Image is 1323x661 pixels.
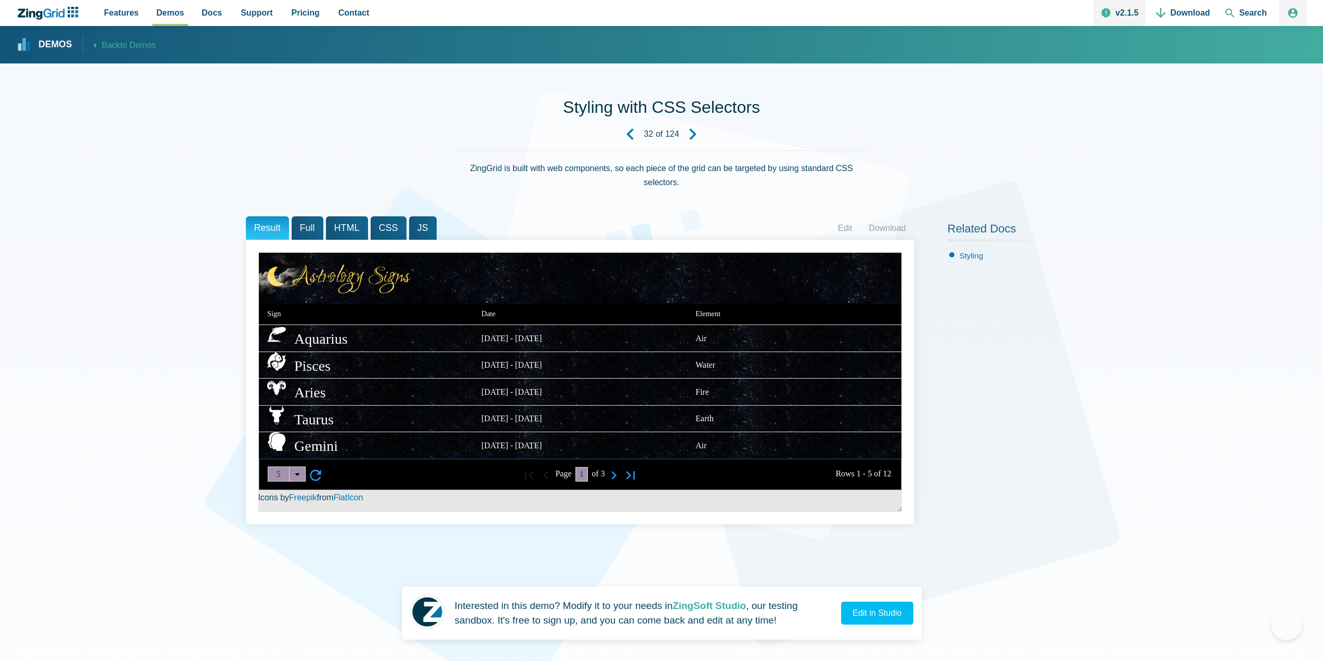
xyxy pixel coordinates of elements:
zg-button: prevpage [538,466,554,483]
div: [DATE] - [DATE] [481,438,542,452]
strong: 32 [644,130,653,138]
span: Features [104,6,139,20]
div: Fire [696,384,709,398]
a: Backto Demos [83,37,156,53]
div: [DATE] - [DATE] [481,331,542,345]
span: Element [696,309,721,318]
span: Pricing [292,6,320,20]
a: Edit [830,221,861,236]
zg-button: firstpage [521,466,538,483]
strong: 124 [665,130,679,138]
div: Aries [267,379,326,405]
span: Date [481,309,495,318]
a: Edit in Studio [841,602,913,625]
span: HTML [326,216,368,240]
span: Demos [156,6,184,20]
span: of [656,130,662,138]
span: Docs [202,6,222,20]
span: Contact [338,6,370,20]
div: ZingGrid is built with web components, so each piece of the grid can be targeted by using standar... [454,150,870,200]
zg-text: 1 [857,471,861,477]
div: Air [696,438,706,452]
zg-text: 12 [883,471,891,477]
iframe: Help Scout Beacon - Open [1271,609,1302,640]
zg-text: of [592,471,598,477]
zg-text: 5 [868,471,872,477]
div: Earth [696,411,714,425]
a: Freepik [289,493,317,502]
span: Sign [267,309,281,318]
span: Back [102,38,156,53]
zg-text: Rows [835,471,854,477]
zg-button: nextpage [606,466,622,483]
span: Result [246,216,289,240]
div: Pisces [267,352,331,378]
a: ZingChart Logo. Click to return to the homepage [17,7,84,20]
a: Download [860,221,914,236]
div: Gemini [267,432,338,459]
div: Aquarius [267,325,348,352]
div: Icons by from [258,252,902,512]
div: [DATE] - [DATE] [481,384,542,398]
input: Current Page [575,467,588,482]
span: CSS [371,216,407,240]
span: Support [241,6,272,20]
span: JS [409,216,437,240]
zg-text: 3 [601,471,605,477]
zg-caption: Astrology Signs [259,253,901,304]
p: Interested in this demo? Modify it to your needs in , our testing sandbox. It's free to sign up, ... [455,599,833,628]
strong: Demos [38,40,72,49]
div: [DATE] - [DATE] [481,358,542,372]
div: Water [696,358,715,372]
a: Demos [18,38,72,51]
zg-text: of [874,471,881,477]
div: Air [696,331,706,345]
img: Clouds.png [234,253,311,294]
div: 5 [268,467,289,481]
a: FlatIcon [333,493,363,502]
div: Taurus [267,405,334,432]
a: Next Demo [679,120,707,148]
h2: Related Docs [948,222,1078,241]
zg-button: reload [307,466,324,483]
h1: Styling with CSS Selectors [563,97,760,120]
strong: ZingSoft Studio [673,600,746,611]
span: Full [292,216,323,240]
a: Previous Demo [616,120,644,148]
a: Styling [960,251,984,260]
div: [DATE] - [DATE] [481,411,542,425]
span: to Demos [120,41,155,50]
zg-text: Page [555,471,571,477]
zg-text: - [863,471,866,477]
zg-button: lastpage [622,466,639,483]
